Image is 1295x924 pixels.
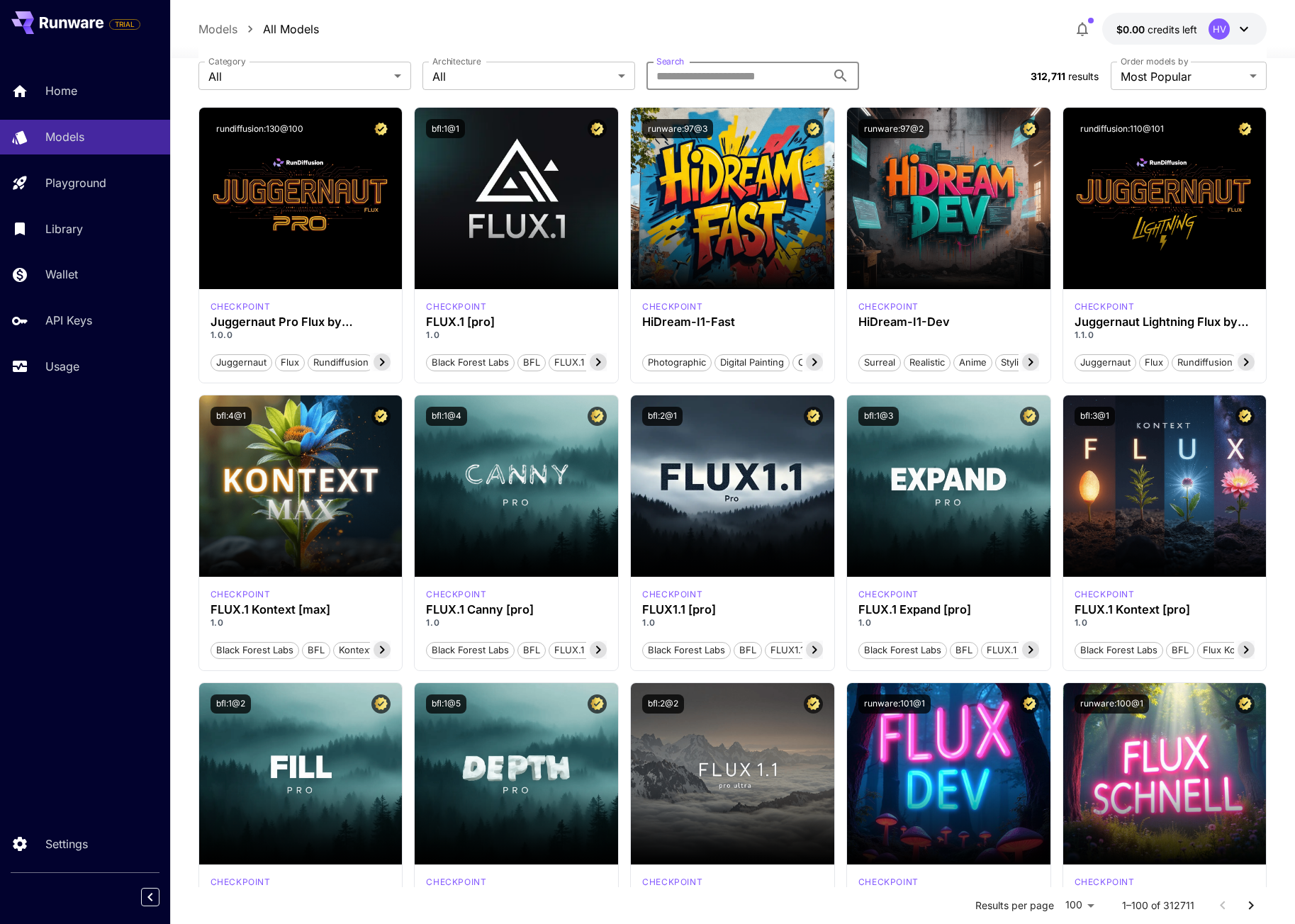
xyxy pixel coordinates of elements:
[211,353,272,371] button: juggernaut
[642,876,702,889] div: fluxultra
[1167,643,1194,658] span: BFL
[427,643,514,658] span: Black Forest Labs
[642,876,702,889] p: checkpoint
[858,616,1039,629] p: 1.0
[1075,616,1255,629] p: 1.0
[1140,356,1168,370] span: flux
[211,356,271,370] span: juggernaut
[858,300,919,313] div: HiDream Dev
[1172,353,1238,371] button: rundiffusion
[211,694,251,714] button: bfl:1@2
[1172,356,1238,370] span: rundiffusion
[45,82,77,99] p: Home
[858,876,919,889] p: checkpoint
[642,588,702,601] p: checkpoint
[1075,876,1135,889] p: checkpoint
[549,643,645,658] span: FLUX.1 Canny [pro]
[1075,641,1163,659] button: Black Forest Labs
[588,119,607,138] button: Certified Model – Vetted for best performance and includes a commercial license.
[211,315,391,329] h3: Juggernaut Pro Flux by RunDiffusion
[426,588,486,601] p: checkpoint
[426,119,465,138] button: bfl:1@1
[1075,876,1135,889] div: FLUX.1 S
[426,616,607,629] p: 1.0
[1075,356,1136,370] span: juggernaut
[975,898,1054,913] p: Results per page
[1148,23,1197,35] span: credits left
[308,353,374,371] button: rundiffusion
[1020,119,1039,138] button: Certified Model – Vetted for best performance and includes a commercial license.
[656,55,684,67] label: Search
[1075,353,1136,371] button: juggernaut
[858,603,1039,616] h3: FLUX.1 Expand [pro]
[1031,70,1065,82] span: 312,711
[211,588,271,601] div: FLUX.1 Kontext [max]
[426,876,486,889] p: checkpoint
[643,356,711,370] span: Photographic
[208,55,246,67] label: Category
[996,356,1040,370] span: Stylized
[308,356,374,370] span: rundiffusion
[432,68,612,85] span: All
[642,694,684,714] button: bfl:2@2
[588,694,607,714] button: Certified Model – Vetted for best performance and includes a commercial license.
[426,315,607,329] h3: FLUX.1 [pro]
[549,353,615,371] button: FLUX.1 [pro]
[110,19,140,30] span: TRIAL
[858,300,919,313] p: checkpoint
[1075,315,1255,329] h3: Juggernaut Lightning Flux by RunDiffusion
[426,300,486,313] p: checkpoint
[734,643,761,658] span: BFL
[211,329,391,342] p: 1.0.0
[953,353,992,371] button: Anime
[642,407,683,426] button: bfl:2@1
[1020,407,1039,426] button: Certified Model – Vetted for best performance and includes a commercial license.
[211,616,391,629] p: 1.0
[858,588,919,601] p: checkpoint
[858,315,1039,329] h3: HiDream-I1-Dev
[642,641,731,659] button: Black Forest Labs
[45,835,88,852] p: Settings
[426,588,486,601] div: fluxpro
[858,407,899,426] button: bfl:1@3
[642,603,823,616] h3: FLUX1.1 [pro]
[951,643,977,658] span: BFL
[1075,694,1149,714] button: runware:100@1
[858,641,947,659] button: Black Forest Labs
[426,300,486,313] div: fluxpro
[1075,588,1135,601] p: checkpoint
[1068,70,1099,82] span: results
[275,353,305,371] button: flux
[549,641,646,659] button: FLUX.1 Canny [pro]
[642,588,702,601] div: fluxpro
[904,353,951,371] button: Realistic
[1060,895,1099,915] div: 100
[714,353,790,371] button: Digital Painting
[263,21,319,38] a: All Models
[211,643,298,658] span: Black Forest Labs
[995,353,1041,371] button: Stylized
[1209,18,1230,40] div: HV
[904,356,950,370] span: Realistic
[642,300,702,313] div: HiDream Fast
[642,119,713,138] button: runware:97@3
[804,694,823,714] button: Certified Model – Vetted for best performance and includes a commercial license.
[1075,643,1162,658] span: Black Forest Labs
[715,356,789,370] span: Digital Painting
[1237,891,1265,920] button: Go to next page
[426,641,515,659] button: Black Forest Labs
[858,694,931,714] button: runware:101@1
[426,694,466,714] button: bfl:1@5
[1020,694,1039,714] button: Certified Model – Vetted for best performance and includes a commercial license.
[1121,68,1244,85] span: Most Popular
[518,643,545,658] span: BFL
[426,407,467,426] button: bfl:1@4
[426,603,607,616] h3: FLUX.1 Canny [pro]
[858,588,919,601] div: fluxpro
[141,888,159,906] button: Collapse sidebar
[518,356,545,370] span: BFL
